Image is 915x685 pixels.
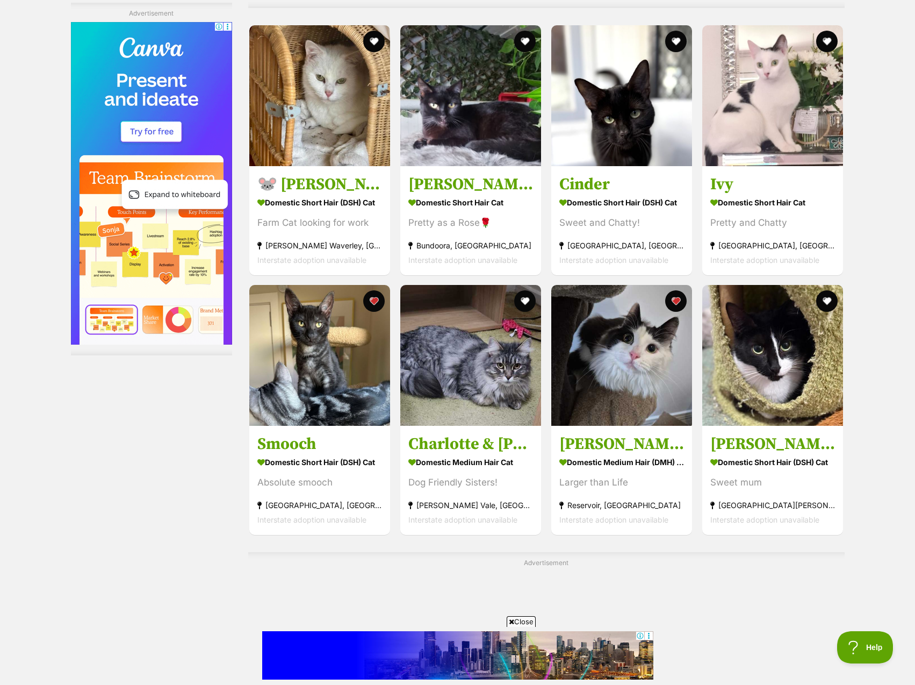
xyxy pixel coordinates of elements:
button: favourite [363,290,385,312]
div: Sweet mum [710,475,835,490]
strong: Domestic Short Hair (DSH) Cat [257,454,382,470]
a: [PERSON_NAME] 🌹 Domestic Short Hair Cat Pretty as a Rose🌹 Bundoora, [GEOGRAPHIC_DATA] Interstate ... [400,166,541,275]
strong: [PERSON_NAME] Waverley, [GEOGRAPHIC_DATA] [257,238,382,252]
strong: [GEOGRAPHIC_DATA][PERSON_NAME], [GEOGRAPHIC_DATA] [710,498,835,512]
img: Smooch - Domestic Short Hair (DSH) Cat [249,285,390,426]
a: [PERSON_NAME] Domestic Medium Hair (DMH) Cat Larger than Life Reservoir, [GEOGRAPHIC_DATA] Inters... [551,426,692,535]
div: Advertisement [71,3,232,356]
h3: [PERSON_NAME] [559,434,684,454]
img: Collins - Domestic Medium Hair (DMH) Cat [551,285,692,426]
img: Chloe🌹 - Domestic Short Hair (DSH) Cat [702,285,843,426]
strong: Domestic Medium Hair Cat [408,454,533,470]
strong: [PERSON_NAME] Vale, [GEOGRAPHIC_DATA] [408,498,533,512]
iframe: Help Scout Beacon - Open [837,631,894,663]
span: Interstate adoption unavailable [710,515,819,524]
strong: Bundoora, [GEOGRAPHIC_DATA] [408,238,533,252]
span: Interstate adoption unavailable [559,515,668,524]
div: Sweet and Chatty! [559,215,684,230]
img: 🐭 Francesca 🐭 - Domestic Short Hair (DSH) Cat [249,25,390,166]
strong: [GEOGRAPHIC_DATA], [GEOGRAPHIC_DATA] [710,238,835,252]
span: Interstate adoption unavailable [257,515,366,524]
div: Dog Friendly Sisters! [408,475,533,490]
div: Farm Cat looking for work [257,215,382,230]
button: favourite [817,31,838,52]
a: [PERSON_NAME]🌹 Domestic Short Hair (DSH) Cat Sweet mum [GEOGRAPHIC_DATA][PERSON_NAME], [GEOGRAPHI... [702,426,843,535]
span: Interstate adoption unavailable [408,255,517,264]
button: favourite [817,290,838,312]
strong: Domestic Short Hair (DSH) Cat [559,194,684,210]
strong: Domestic Short Hair (DSH) Cat [710,454,835,470]
h3: [PERSON_NAME]🌹 [710,434,835,454]
span: Interstate adoption unavailable [559,255,668,264]
img: Ivy - Domestic Short Hair Cat [702,25,843,166]
div: Absolute smooch [257,475,382,490]
h3: 🐭 [PERSON_NAME] 🐭 [257,174,382,194]
img: Charlotte & Scarlett 🌷🌷 - Domestic Medium Hair Cat [400,285,541,426]
strong: Reservoir, [GEOGRAPHIC_DATA] [559,498,684,512]
h3: [PERSON_NAME] 🌹 [408,174,533,194]
iframe: Advertisement [262,631,653,680]
strong: Domestic Medium Hair (DMH) Cat [559,454,684,470]
strong: Domestic Short Hair Cat [710,194,835,210]
h3: Charlotte & [PERSON_NAME] 🌷🌷 [408,434,533,454]
div: Larger than Life [559,475,684,490]
span: Interstate adoption unavailable [710,255,819,264]
button: favourite [514,290,536,312]
a: Ivy Domestic Short Hair Cat Pretty and Chatty [GEOGRAPHIC_DATA], [GEOGRAPHIC_DATA] Interstate ado... [702,166,843,275]
strong: Domestic Short Hair (DSH) Cat [257,194,382,210]
h3: Smooch [257,434,382,454]
button: favourite [665,31,687,52]
strong: [GEOGRAPHIC_DATA], [GEOGRAPHIC_DATA] [257,498,382,512]
div: Pretty and Chatty [710,215,835,230]
button: favourite [363,31,385,52]
span: Close [507,616,536,627]
a: Smooch Domestic Short Hair (DSH) Cat Absolute smooch [GEOGRAPHIC_DATA], [GEOGRAPHIC_DATA] Interst... [249,426,390,535]
h3: Cinder [559,174,684,194]
span: Interstate adoption unavailable [257,255,366,264]
a: Cinder Domestic Short Hair (DSH) Cat Sweet and Chatty! [GEOGRAPHIC_DATA], [GEOGRAPHIC_DATA] Inter... [551,166,692,275]
img: Cinder - Domestic Short Hair (DSH) Cat [551,25,692,166]
strong: Domestic Short Hair Cat [408,194,533,210]
h3: Ivy [710,174,835,194]
strong: [GEOGRAPHIC_DATA], [GEOGRAPHIC_DATA] [559,238,684,252]
img: Audrey Rose 🌹 - Domestic Short Hair Cat [400,25,541,166]
a: Charlotte & [PERSON_NAME] 🌷🌷 Domestic Medium Hair Cat Dog Friendly Sisters! [PERSON_NAME] Vale, [... [400,426,541,535]
iframe: Advertisement [71,23,232,345]
button: favourite [514,31,536,52]
button: favourite [665,290,687,312]
a: 🐭 [PERSON_NAME] 🐭 Domestic Short Hair (DSH) Cat Farm Cat looking for work [PERSON_NAME] Waverley,... [249,166,390,275]
span: Interstate adoption unavailable [408,515,517,524]
div: Pretty as a Rose🌹 [408,215,533,230]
